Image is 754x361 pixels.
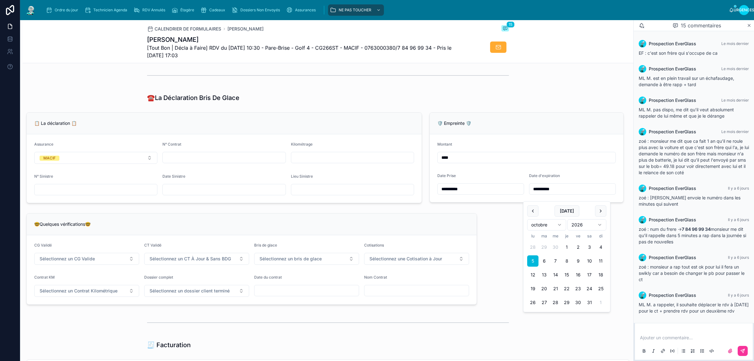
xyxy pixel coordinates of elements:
[55,8,78,12] font: Ordre du jour
[170,4,199,16] a: Étagère
[144,285,249,297] button: Bouton de sélection
[43,156,56,160] font: MACIF
[675,217,696,222] font: EverGlass
[649,292,674,298] font: Prospection
[144,275,173,280] font: Dossier complet
[595,283,606,294] button: dimanche 25 octobre 2026
[649,129,674,134] font: Prospection
[230,4,284,16] a: Dossiers Non Envoyés
[527,269,538,280] button: lundi 12 octobre 2026
[538,255,550,267] button: mardi 6 octobre 2026
[509,22,512,27] font: 15
[639,107,734,119] font: ML M. pas dispo, me dit qu'il veut absolument rappeler de lui même et que je le dérange
[728,293,749,297] font: Il y a 6 jours
[501,25,509,33] button: 15
[284,4,320,16] a: Assurances
[437,120,471,126] font: 🛡️ Empreinte 🛡️
[34,174,53,179] font: N° Sinistre
[147,94,239,102] font: ☎️La Déclaration Bris De Glace
[527,283,538,294] button: lundi 19 octobre 2026
[254,243,277,247] font: Bris de glace
[34,152,157,164] button: Bouton de sélection
[527,255,538,267] button: lundi 5 octobre 2026, selected
[150,288,230,293] font: Sélectionnez un dossier client terminé
[728,217,749,222] font: Il y a 6 jours
[147,45,451,58] font: [Tout Bon | Décla à Faire] RDV du [DATE] 10:30 - Pare-Brise - Golf 4 - CG266ST - MACIF - 07630003...
[639,75,734,87] font: ML M. est en plein travail sur un échafaudage, demande à être rapp + tard
[675,66,696,71] font: EverGlass
[675,292,696,298] font: EverGlass
[584,242,595,253] button: samedi 3 octobre 2026
[147,36,199,43] font: [PERSON_NAME]
[649,217,674,222] font: Prospection
[584,269,595,280] button: samedi 17 octobre 2026
[550,255,561,267] button: mercredi 7 octobre 2026
[260,256,322,261] font: Sélectionnez un bris de glace
[721,66,749,71] font: Le mois dernier
[584,297,595,308] button: samedi 31 octobre 2026
[649,255,674,260] font: Prospection
[649,66,674,71] font: Prospection
[227,26,264,32] a: [PERSON_NAME]
[209,8,225,12] font: Cadeaux
[595,297,606,308] button: dimanche 1 novembre 2026
[561,283,572,294] button: jeudi 22 octobre 2026
[538,233,550,239] th: mardi
[144,243,161,247] font: CT Validé
[572,297,584,308] button: vendredi 30 octobre 2026
[550,269,561,280] button: mercredi 14 octobre 2026
[550,242,561,253] button: mercredi 30 septembre 2026
[639,226,746,244] font: monsieur me dit qu'il rappelle dans 5 minutes a rap dans la journée si pas de nouvelles
[254,253,359,265] button: Bouton de sélection
[675,97,696,103] font: EverGlass
[527,233,538,239] th: lundi
[561,297,572,308] button: jeudi 29 octobre 2026
[572,233,584,239] th: vendredi
[328,4,384,16] a: NE PAS TOUCHER
[40,288,117,293] font: Sélectionnez un Contrat Kilométrique
[162,174,185,179] font: Date Sinistre
[144,253,249,265] button: Bouton de sélection
[527,242,538,253] button: lundi 28 septembre 2026
[721,98,749,103] font: Le mois dernier
[595,242,606,253] button: dimanche 4 octobre 2026
[675,129,696,134] font: EverGlass
[147,26,221,32] a: CALENDRIER DE FORMULAIRES
[34,275,55,280] font: Contrat KM
[572,269,584,280] button: vendredi 16 octobre 2026
[291,174,313,179] font: Lieu Sinistre
[550,297,561,308] button: mercredi 28 octobre 2026
[147,341,191,349] font: 🧾 Facturation
[44,4,83,16] a: Ordre du jour
[595,269,606,280] button: dimanche 18 octobre 2026
[339,8,371,12] font: NE PAS TOUCHER
[584,233,595,239] th: samedi
[538,242,550,253] button: mardi 29 septembre 2026
[649,97,674,103] font: Prospection
[675,41,696,46] font: EverGlass
[180,8,194,12] font: Étagère
[538,269,550,280] button: mardi 13 octobre 2026
[34,285,139,297] button: Bouton de sélection
[561,269,572,280] button: jeudi 15 octobre 2026
[291,142,313,147] font: Kilométrage
[527,297,538,308] button: lundi 26 octobre 2026
[227,26,264,31] font: [PERSON_NAME]
[34,142,53,147] font: Assurance
[34,221,90,227] font: 🤓Quelques vérifications🤓
[721,41,749,46] font: Le mois dernier
[34,253,139,265] button: Bouton de sélection
[364,275,387,280] font: Nom Contrat
[142,8,165,12] font: RDV Annulés
[639,264,745,282] font: zoé : monsieur a rap tout est ok pour lui il fera un swikly car a besoin de changer le pb pour pa...
[364,253,469,265] button: Bouton de sélection
[649,41,674,46] font: Prospection
[199,4,230,16] a: Cadeaux
[437,142,452,147] font: Montant
[83,4,132,16] a: Technicien Agenda
[132,4,170,16] a: RDV Annulés
[550,283,561,294] button: mercredi 21 octobre 2026
[572,242,584,253] button: vendredi 2 octobre 2026
[639,302,749,314] font: ML M. a rappeler, il souhaite déplacer le rdv à [DATE] pour le ct + prendre rdv pour un deuxième rdv
[572,255,584,267] button: vendredi 9 octobre 2026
